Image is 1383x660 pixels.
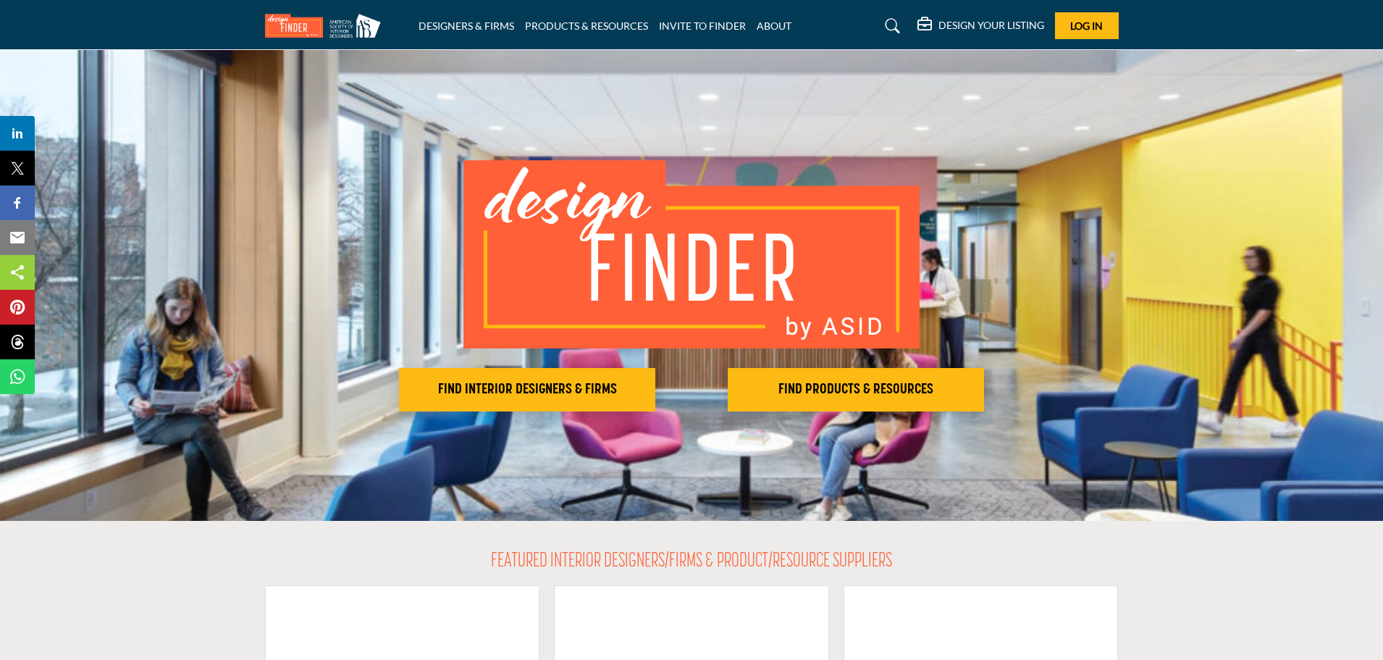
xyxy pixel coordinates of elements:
[732,381,980,398] h2: FIND PRODUCTS & RESOURCES
[938,19,1044,32] h5: DESIGN YOUR LISTING
[399,368,655,412] button: FIND INTERIOR DESIGNERS & FIRMS
[491,550,892,575] h2: FEATURED INTERIOR DESIGNERS/FIRMS & PRODUCT/RESOURCE SUPPLIERS
[871,14,909,38] a: Search
[659,20,746,32] a: INVITE TO FINDER
[757,20,791,32] a: ABOUT
[1070,20,1103,32] span: Log In
[1055,12,1119,39] button: Log In
[463,160,920,348] img: image
[419,20,514,32] a: DESIGNERS & FIRMS
[525,20,648,32] a: PRODUCTS & RESOURCES
[728,368,984,412] button: FIND PRODUCTS & RESOURCES
[265,14,388,38] img: Site Logo
[403,381,651,398] h2: FIND INTERIOR DESIGNERS & FIRMS
[917,17,1044,35] div: DESIGN YOUR LISTING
